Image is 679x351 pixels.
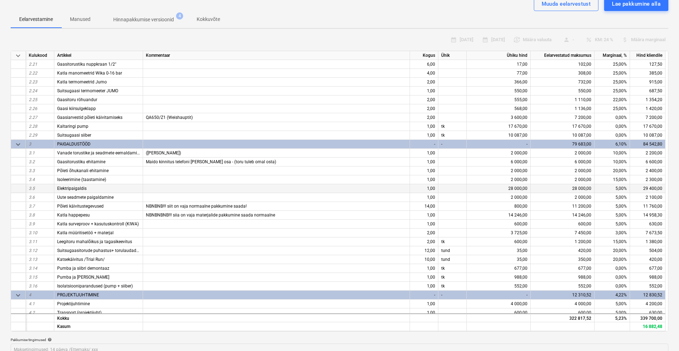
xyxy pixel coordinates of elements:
div: 28 000,00 [467,184,531,193]
span: Pumba ja siibri demontaaz [57,266,109,271]
div: 600,00 [531,308,595,317]
span: 3.1 [29,150,35,155]
div: 16 882,48 [630,323,666,331]
div: 7 450,00 [531,229,595,237]
span: 3.6 [29,195,35,200]
span: 3.2 [29,159,35,164]
div: 7 200,00 [630,113,666,122]
span: PAIGALDUSTÖÖD [57,142,91,147]
div: 1,00 [410,220,438,229]
div: 3,00% [595,229,630,237]
span: 3 [29,142,31,147]
div: Ühik [438,51,467,60]
div: 17 670,00 [531,122,595,131]
span: Suitsugaasi siiber [57,133,91,138]
div: 0,00% [595,282,630,291]
div: 2 000,00 [531,149,595,158]
div: 1 110,00 [531,95,595,104]
div: 20,00% [595,255,630,264]
div: 550,00 [531,87,595,95]
span: 3.16 [29,284,37,289]
div: 77,00 [467,69,531,78]
div: Kogus [410,51,438,60]
span: Pumba ja siibri montaaz [57,275,109,280]
span: Ahenda kategooria [14,291,22,300]
div: 22,00% [595,95,630,104]
div: 600,00 [467,220,531,229]
span: Suitsugaasitorude puhastus+ torulaudade puhastus [57,248,158,253]
div: 5,00% [595,308,630,317]
div: 2,00 [410,113,438,122]
div: 1,00 [410,211,438,220]
span: Transport (projektijuht) [57,310,102,315]
div: 630,00 [630,220,666,229]
div: Kasum [54,323,143,331]
div: 555,00 [467,95,531,104]
span: Gaasitorustiku nuppkraan 1/2" [57,62,116,67]
span: 2.25 [29,97,37,102]
span: 2.24 [29,88,37,93]
div: 6,00 [410,60,438,69]
div: 10 087,00 [531,131,595,140]
div: tk [438,122,467,131]
div: tk [438,282,467,291]
span: Põleti õhukanali ehitamine [57,168,109,173]
span: 3.11 [29,239,37,244]
div: Artikkel [54,51,143,60]
div: 552,00 [467,282,531,291]
div: 14 246,00 [467,211,531,220]
div: 322 817,52 [531,314,595,323]
div: 5,00% [595,220,630,229]
div: Ühiku hind [467,51,531,60]
div: 4,22% [595,291,630,300]
div: 2,00 [410,237,438,246]
div: 552,00 [630,282,666,291]
div: 988,00 [630,273,666,282]
div: 568,00 [467,104,531,113]
span: Gaasiarvestid põleti käivitamiseks [57,115,122,120]
span: Katla surveproov + kasutuskontroll (KIWA) [57,221,139,226]
span: NBNBNBNB!!! siia on vaja materjalide pakkumine saada normaalne [146,213,275,218]
div: 677,00 [630,264,666,273]
span: 2.23 [29,79,37,84]
span: Ahenda kategooria [14,140,22,149]
div: tk [438,273,467,282]
div: 2 000,00 [467,175,531,184]
span: Katsekäivitus /Trial Run/ [57,257,105,262]
div: 0,00% [595,273,630,282]
div: 25,00% [595,87,630,95]
div: 25,00% [595,60,630,69]
div: 2 000,00 [467,193,531,202]
div: 2 300,00 [630,175,666,184]
span: Gaasitoru röhuandur [57,97,97,102]
div: Kulukood [26,51,54,60]
span: (vanaraud meile) [146,150,181,155]
div: 339 700,00 [630,314,666,323]
div: 12 830,52 [630,291,666,300]
span: help [46,338,52,342]
div: 1,00 [410,131,438,140]
div: - [438,291,467,300]
div: 17 670,00 [467,122,531,131]
div: 102,00 [531,60,595,69]
div: 1,00 [410,273,438,282]
div: 1,00 [410,149,438,158]
span: Ahenda kõik kategooriad [14,51,22,60]
span: 4 [29,292,31,297]
div: 7 200,00 [531,113,595,122]
div: 2 000,00 [531,166,595,175]
div: 2,00 [410,78,438,87]
div: 4 000,00 [531,300,595,308]
div: Pakkumise tingimused [11,338,668,342]
div: 732,00 [531,78,595,87]
div: 29 400,00 [630,184,666,193]
span: 3.15 [29,275,37,280]
div: 988,00 [531,273,595,282]
span: 2.22 [29,71,37,76]
div: 6 000,00 [467,158,531,166]
span: Vanade torustike ja seadmete eemaldamine [57,150,142,155]
div: 600,00 [467,237,531,246]
div: 5,00% [595,211,630,220]
span: Uute seadmete paigaldamine [57,195,114,200]
span: NBNBNB!!! siit on vaja normaalne pakkumine saada! [146,204,247,209]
